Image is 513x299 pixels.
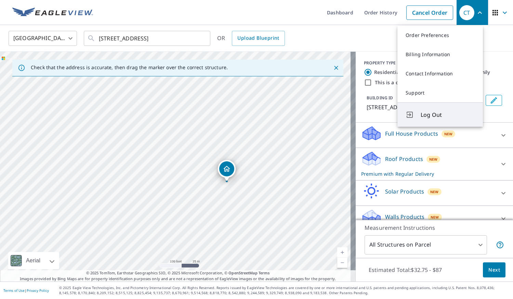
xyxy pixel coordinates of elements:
p: © 2025 Eagle View Technologies, Inc. and Pictometry International Corp. All Rights Reserved. Repo... [59,285,510,296]
span: © 2025 TomTom, Earthstar Geographics SIO, © 2025 Microsoft Corporation, © [86,270,270,276]
p: Premium with Regular Delivery [361,170,495,177]
p: Measurement Instructions [365,224,504,232]
div: CT [459,5,474,20]
a: OpenStreetMap [228,270,257,275]
a: Billing Information [397,45,483,64]
p: Solar Products [385,187,424,196]
a: Order Preferences [397,26,483,45]
div: [GEOGRAPHIC_DATA] [9,29,77,48]
a: Upload Blueprint [232,31,285,46]
span: New [430,189,439,195]
a: Current Level 18, Zoom In [337,247,347,258]
a: Terms [259,270,270,275]
a: Terms of Use [3,288,25,293]
button: Edit building 1 [486,95,502,106]
span: Your report will include each building or structure inside the parcel boundary. In some cases, du... [496,241,504,249]
div: Dropped pin, building 1, Residential property, 32 Windy Ct Oriental, NC 28571 [218,160,236,181]
button: Close [332,63,341,72]
img: EV Logo [12,8,93,18]
div: Solar ProductsNew [361,183,508,203]
label: This is a complex [375,79,416,86]
div: PROPERTY TYPE [364,60,505,66]
label: Residential [374,69,401,76]
span: Next [488,266,500,274]
a: Cancel Order [406,5,453,20]
span: Upload Blueprint [237,34,279,42]
a: Contact Information [397,64,483,83]
div: OR [217,31,285,46]
div: Aerial [8,252,59,269]
div: All Structures on Parcel [365,235,487,254]
span: New [429,157,438,162]
a: Support [397,83,483,102]
p: Check that the address is accurate, then drag the marker over the correct structure. [31,64,228,71]
p: [STREET_ADDRESS] [367,103,483,111]
a: Current Level 18, Zoom Out [337,258,347,268]
div: Roof ProductsNewPremium with Regular Delivery [361,151,508,177]
p: Roof Products [385,155,423,163]
span: Log Out [421,111,475,119]
div: Full House ProductsNew [361,125,508,145]
p: Walls Products [385,213,424,221]
div: Walls ProductsNew [361,209,508,228]
p: BUILDING ID [367,95,393,101]
button: Next [483,262,505,278]
span: New [444,131,453,137]
a: Privacy Policy [27,288,49,293]
span: New [431,214,439,220]
div: Aerial [24,252,42,269]
input: Search by address or latitude-longitude [99,29,196,48]
p: Full House Products [385,129,438,138]
button: Log Out [397,102,483,127]
p: Estimated Total: $32.75 - $87 [363,262,447,277]
p: | [3,288,49,292]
